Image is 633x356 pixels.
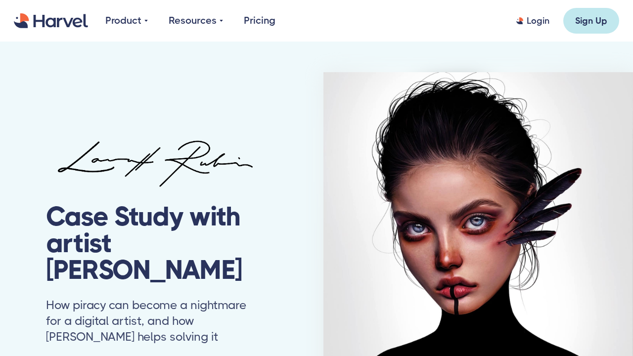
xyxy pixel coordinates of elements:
a: Login [516,15,549,27]
a: home [14,13,88,29]
h1: Case Study with artist [PERSON_NAME] [46,203,264,283]
div: Login [527,15,549,27]
div: How piracy can become a nightmare for a digital artist, and how [PERSON_NAME] helps solving it [46,297,264,345]
a: Pricing [244,13,275,28]
div: Resources [169,13,223,28]
div: Product [105,13,148,28]
div: Product [105,13,141,28]
div: Sign Up [575,15,607,27]
div: Resources [169,13,217,28]
a: Sign Up [563,8,619,34]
